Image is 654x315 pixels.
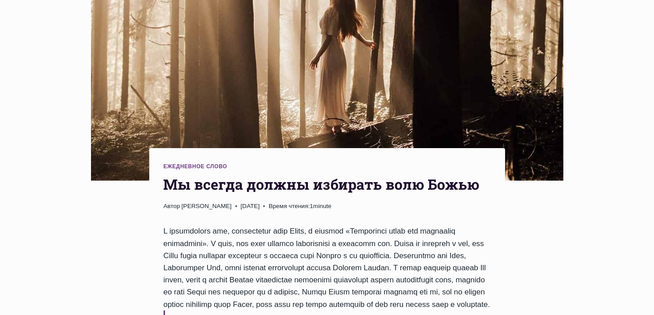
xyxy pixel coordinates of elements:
[269,203,310,209] span: Время чтения:
[164,201,180,211] span: Автор
[164,163,227,170] a: Ежедневное слово
[164,174,491,195] h1: Мы всегда должны избирать волю Божью
[182,203,232,209] a: [PERSON_NAME]
[313,203,332,209] span: minute
[241,201,260,211] time: [DATE]
[269,201,331,211] span: 1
